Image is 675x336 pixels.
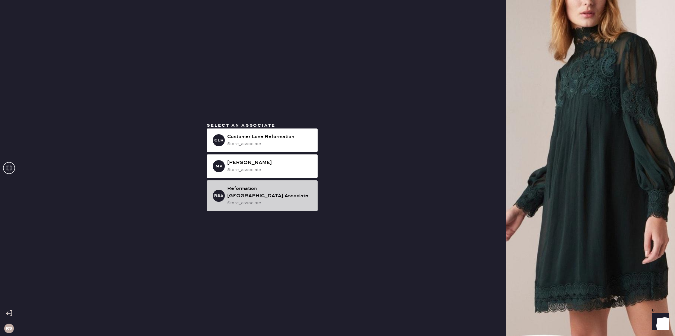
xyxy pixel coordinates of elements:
[6,326,12,331] h3: RS
[227,159,313,166] div: [PERSON_NAME]
[227,185,313,200] div: Reformation [GEOGRAPHIC_DATA] Associate
[227,133,313,141] div: Customer Love Reformation
[207,123,275,128] span: Select an associate
[215,164,222,168] h3: MV
[214,194,224,198] h3: RSA
[646,309,672,335] iframe: Front Chat
[227,141,313,147] div: store_associate
[227,200,313,206] div: store_associate
[214,138,224,142] h3: CLR
[227,166,313,173] div: store_associate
